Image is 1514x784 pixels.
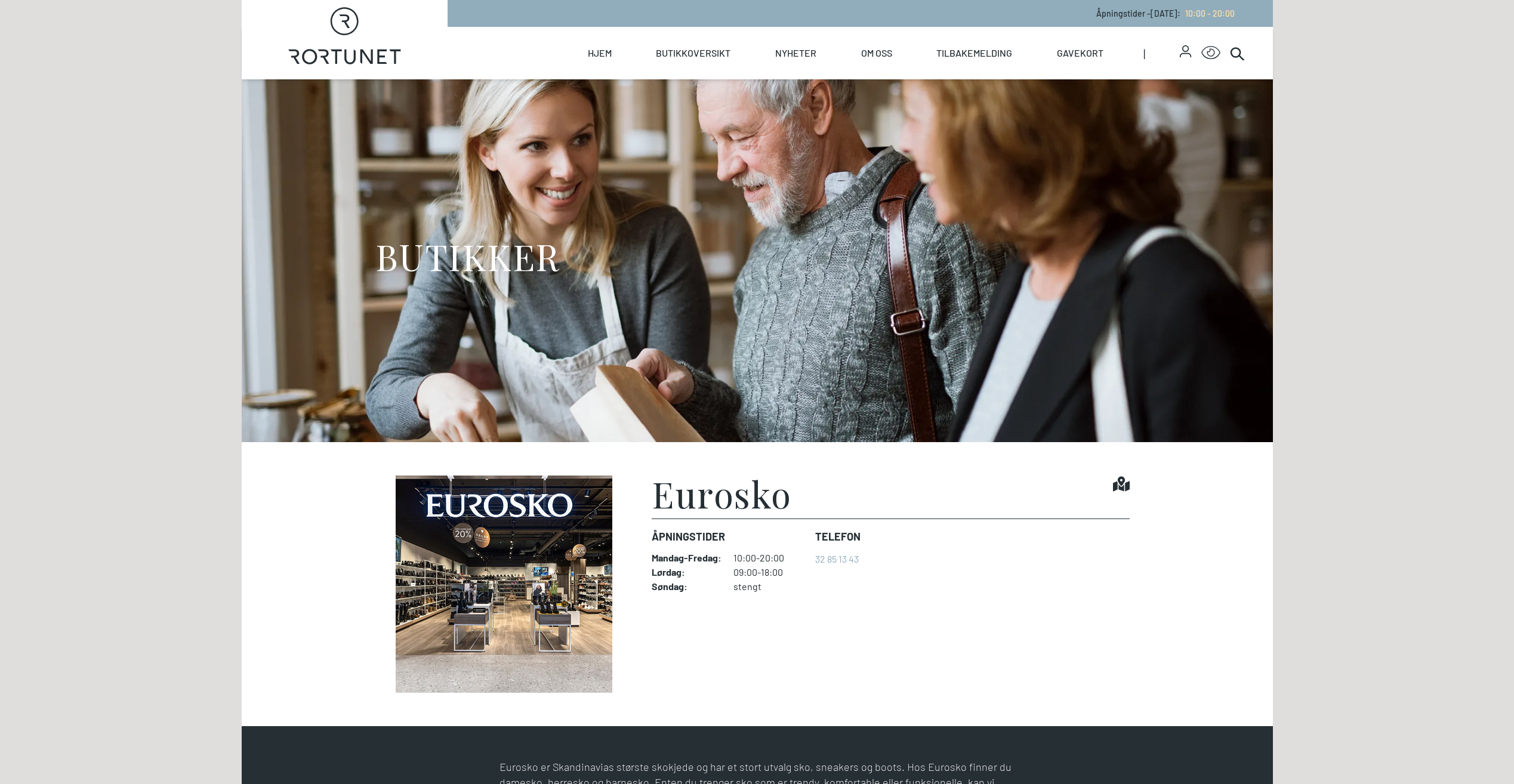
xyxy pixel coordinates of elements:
p: Åpningstider - [DATE] : [1096,7,1235,20]
dt: Åpningstider [652,529,806,545]
a: Gavekort [1057,27,1103,79]
dt: Mandag - Fredag : [652,552,721,564]
a: Butikkoversikt [656,27,730,79]
dd: 10:00-20:00 [733,552,806,564]
a: Om oss [861,27,892,79]
h1: BUTIKKER [375,234,560,279]
span: | [1143,27,1180,79]
dd: 09:00-18:00 [733,566,806,578]
dt: Telefon [815,529,861,545]
a: 32 85 13 43 [815,553,859,564]
h1: Eurosko [652,476,792,511]
dt: Søndag : [652,581,721,592]
a: Nyheter [775,27,816,79]
dt: Lørdag : [652,566,721,578]
button: Open Accessibility Menu [1201,44,1220,63]
a: 10:00 - 20:00 [1180,8,1235,18]
a: Tilbakemelding [936,27,1012,79]
dd: stengt [733,581,806,592]
a: Hjem [588,27,612,79]
span: 10:00 - 20:00 [1185,8,1235,18]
